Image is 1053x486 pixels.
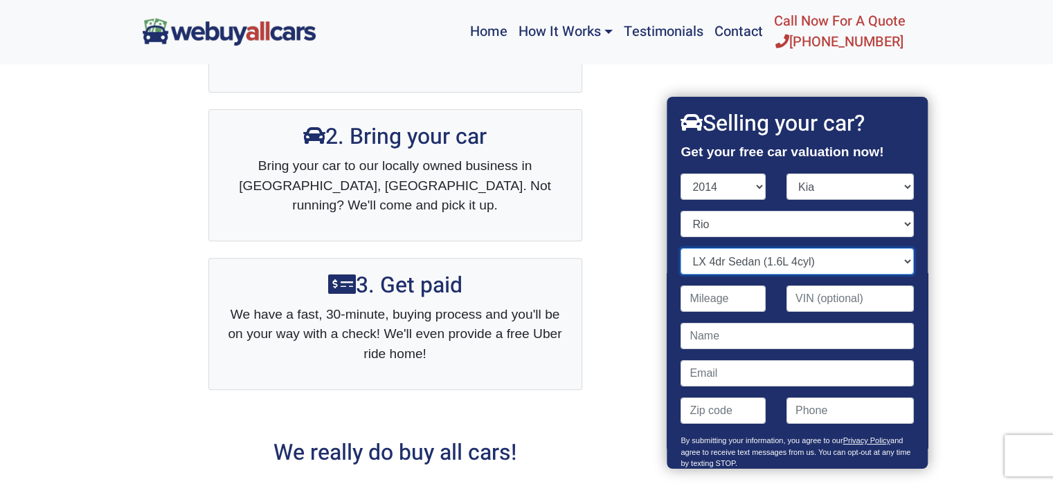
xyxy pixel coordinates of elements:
[681,111,914,137] h2: Selling your car?
[681,435,914,476] p: By submitting your information, you agree to our and agree to receive text messages from us. You ...
[681,398,766,424] input: Zip code
[465,6,512,58] a: Home
[843,436,890,445] a: Privacy Policy
[786,398,914,424] input: Phone
[512,6,618,58] a: How It Works
[681,144,884,159] strong: Get your free car valuation now!
[143,440,648,466] h2: We really do buy all cars!
[618,6,709,58] a: Testimonials
[768,6,911,58] a: Call Now For A Quote[PHONE_NUMBER]
[786,286,914,312] input: VIN (optional)
[223,124,568,150] h2: 2. Bring your car
[223,156,568,216] p: Bring your car to our locally owned business in [GEOGRAPHIC_DATA], [GEOGRAPHIC_DATA]. Not running...
[709,6,768,58] a: Contact
[681,286,766,312] input: Mileage
[681,323,914,349] input: Name
[681,360,914,386] input: Email
[223,272,568,299] h2: 3. Get paid
[143,18,316,45] img: We Buy All Cars in NJ logo
[223,305,568,364] p: We have a fast, 30-minute, buying process and you'll be on your way with a check! We'll even prov...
